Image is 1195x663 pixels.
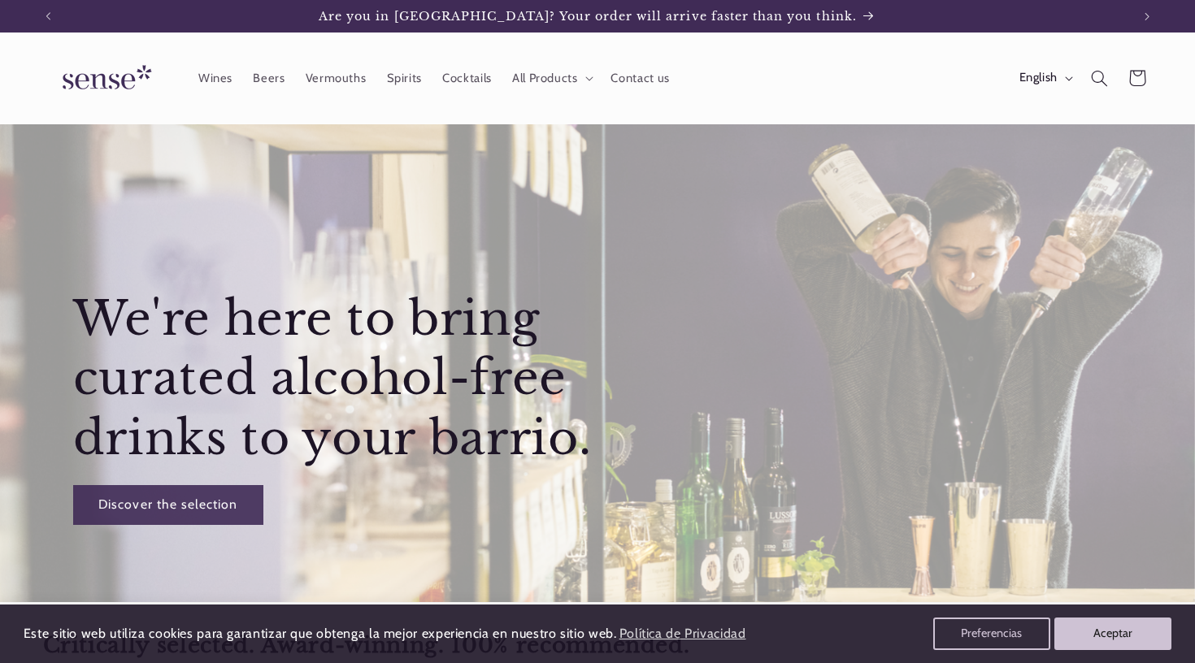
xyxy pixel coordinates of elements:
span: Beers [253,71,285,86]
a: Cocktails [432,60,502,96]
a: Spirits [376,60,432,96]
span: Contact us [611,71,669,86]
h2: We're here to bring curated alcohol-free drinks to your barrio. [72,288,593,468]
span: Cocktails [442,71,492,86]
button: Aceptar [1054,617,1171,650]
a: Contact us [601,60,680,96]
span: Are you in [GEOGRAPHIC_DATA]? Your order will arrive faster than you think. [319,9,857,24]
span: Spirits [387,71,422,86]
summary: Search [1080,59,1118,97]
span: English [1019,69,1058,87]
img: Sense [43,55,165,102]
span: Este sitio web utiliza cookies para garantizar que obtenga la mejor experiencia en nuestro sitio ... [24,626,617,641]
span: Wines [198,71,232,86]
span: All Products [512,71,578,86]
button: English [1009,62,1080,94]
a: Vermouths [295,60,376,96]
summary: All Products [502,60,601,96]
a: Beers [243,60,295,96]
span: Vermouths [306,71,367,86]
a: Discover the selection [72,485,263,525]
button: Preferencias [933,617,1050,650]
a: Sense [37,49,172,108]
a: Política de Privacidad (opens in a new tab) [616,620,748,648]
a: Wines [188,60,242,96]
